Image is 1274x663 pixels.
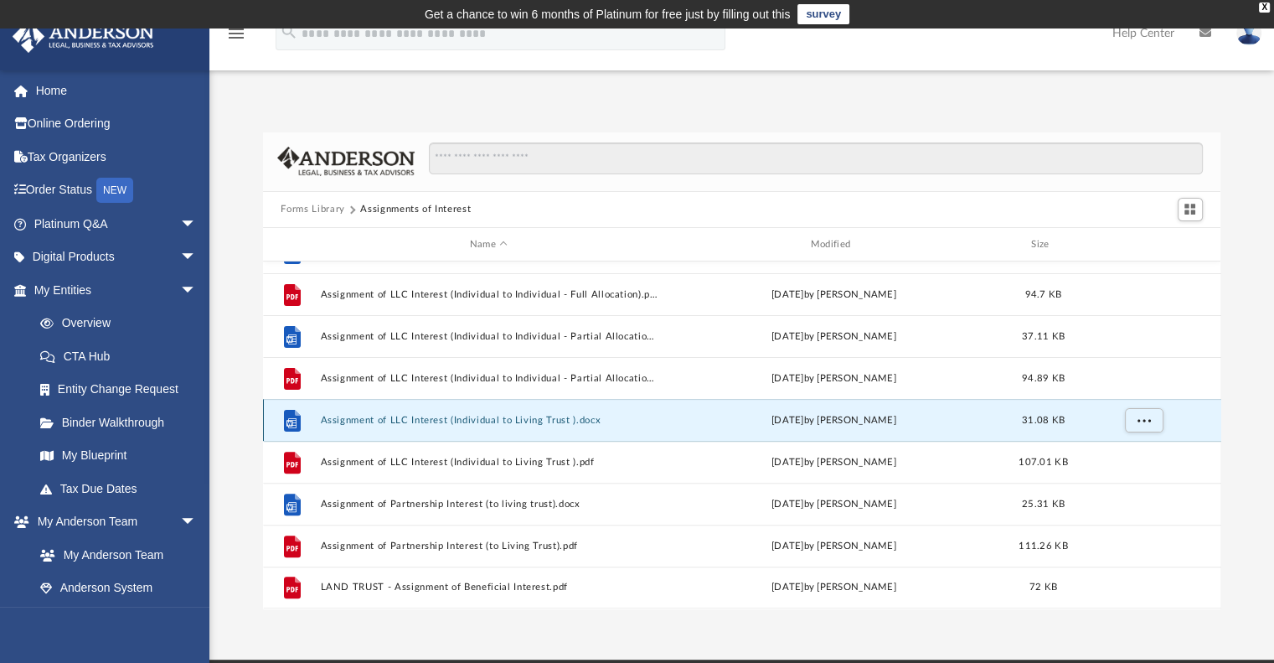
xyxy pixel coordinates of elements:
button: Assignment of Partnership Interest (to living trust).docx [320,499,658,510]
a: Client Referrals [23,604,214,638]
a: menu [226,32,246,44]
div: grid [263,262,1221,609]
a: My Anderson Team [23,538,205,572]
div: [DATE] by [PERSON_NAME] [665,413,1003,428]
a: Tax Due Dates [23,472,222,505]
div: [DATE] by [PERSON_NAME] [665,539,1003,554]
span: 107.01 KB [1019,458,1067,467]
button: Assignment of LLC Interest (Individual to Living Trust ).docx [320,415,658,426]
div: id [1084,237,1201,252]
span: 31.08 KB [1021,416,1064,425]
a: Online Ordering [12,107,222,141]
a: Home [12,74,222,107]
img: Anderson Advisors Platinum Portal [8,20,159,53]
i: menu [226,23,246,44]
span: 94.89 KB [1021,374,1064,383]
div: NEW [96,178,133,203]
div: Name [319,237,657,252]
a: Platinum Q&Aarrow_drop_down [12,207,222,241]
a: My Anderson Teamarrow_drop_down [12,505,214,539]
div: [DATE] by [PERSON_NAME] [665,371,1003,386]
span: arrow_drop_down [180,207,214,241]
button: More options [1124,408,1163,433]
div: [DATE] by [PERSON_NAME] [665,581,1003,596]
button: LAND TRUST - Assignment of Beneficial Interest.pdf [320,583,658,593]
a: Tax Organizers [12,140,222,174]
span: 25.31 KB [1021,500,1064,509]
a: CTA Hub [23,339,222,373]
img: User Pic [1236,21,1261,45]
div: Modified [664,237,1002,252]
span: 72 KB [1029,583,1056,593]
button: Forms Library [281,202,344,217]
a: Digital Productsarrow_drop_down [12,241,222,274]
div: id [270,237,312,252]
div: [DATE] by [PERSON_NAME] [665,455,1003,470]
button: Assignment of LLC Interest (Individual to Living Trust ).pdf [320,457,658,468]
button: Assignments of Interest [360,202,471,217]
button: Switch to Grid View [1178,198,1203,221]
div: [DATE] by [PERSON_NAME] [665,287,1003,303]
span: 37.11 KB [1021,332,1064,341]
a: Binder Walkthrough [23,406,222,439]
button: Assignment of Partnership Interest (to Living Trust).pdf [320,541,658,552]
div: [DATE] by [PERSON_NAME] [665,497,1003,512]
div: Size [1009,237,1076,252]
div: Get a chance to win 6 months of Platinum for free just by filling out this [425,4,791,24]
span: 111.26 KB [1019,541,1067,551]
i: search [280,23,298,41]
a: Order StatusNEW [12,174,222,208]
button: Assignment of LLC Interest (Individual to Individual - Full Allocation).pdf [320,289,658,300]
a: My Blueprint [23,439,214,473]
button: Assignment of LLC Interest (Individual to Individual - Partial Allocation).pdf [320,373,658,384]
span: 94.7 KB [1024,290,1061,299]
span: arrow_drop_down [180,241,214,275]
div: close [1259,3,1270,13]
input: Search files and folders [429,142,1202,174]
div: [DATE] by [PERSON_NAME] [665,329,1003,344]
a: Entity Change Request [23,373,222,407]
a: My Entitiesarrow_drop_down [12,273,222,307]
button: Assignment of LLC Interest (Individual to Individual - Partial Allocation).docx [320,331,658,342]
a: Overview [23,307,222,340]
span: arrow_drop_down [180,505,214,540]
a: survey [797,4,849,24]
span: arrow_drop_down [180,273,214,308]
a: Anderson System [23,572,214,605]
